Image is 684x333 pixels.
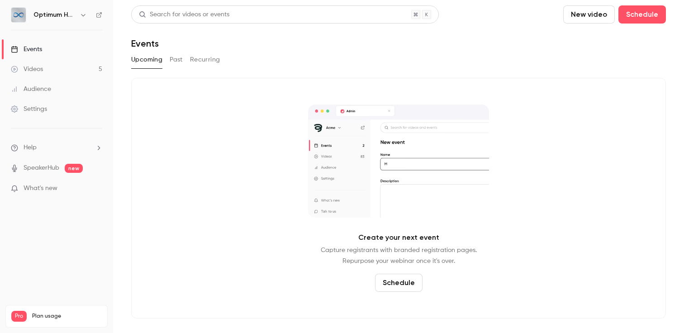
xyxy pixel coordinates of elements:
iframe: Noticeable Trigger [91,185,102,193]
button: Past [170,52,183,67]
span: Plan usage [32,313,102,320]
button: Upcoming [131,52,162,67]
a: SpeakerHub [24,163,59,173]
button: New video [563,5,615,24]
div: Settings [11,105,47,114]
p: Create your next event [358,232,439,243]
span: new [65,164,83,173]
span: What's new [24,184,57,193]
h6: Optimum Healthcare IT [33,10,76,19]
span: Help [24,143,37,152]
div: Audience [11,85,51,94]
img: Optimum Healthcare IT [11,8,26,22]
li: help-dropdown-opener [11,143,102,152]
button: Schedule [618,5,666,24]
div: Events [11,45,42,54]
span: Pro [11,311,27,322]
div: Videos [11,65,43,74]
button: Schedule [375,274,423,292]
div: Search for videos or events [139,10,229,19]
p: Capture registrants with branded registration pages. Repurpose your webinar once it's over. [321,245,477,266]
button: Recurring [190,52,220,67]
h1: Events [131,38,159,49]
